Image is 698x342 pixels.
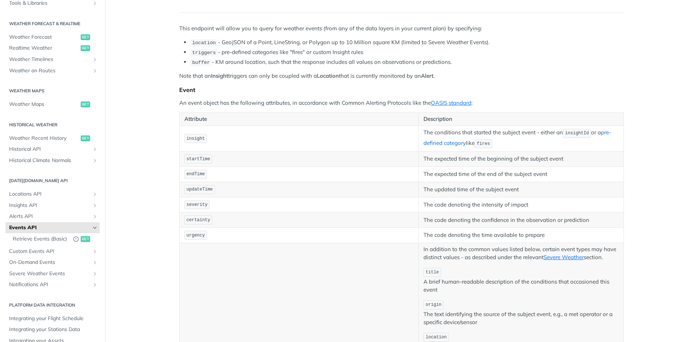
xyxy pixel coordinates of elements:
span: On-Demand Events [9,259,90,266]
button: Show subpages for On-Demand Events [92,260,98,265]
a: Weather Mapsget [5,99,100,110]
a: pre-defined category [423,129,611,146]
strong: Insight [211,72,228,79]
a: Retrieve Events (Basic)Deprecated Endpointget [9,234,100,245]
span: insight [187,136,205,141]
p: A brief human-readable description of the conditions that occasioned this event [423,267,619,294]
button: Hide subpages for Events API [92,225,98,231]
span: get [81,34,90,40]
span: updateTime [187,187,213,192]
div: Event [179,86,624,93]
a: On-Demand EventsShow subpages for On-Demand Events [5,257,100,268]
a: Severe Weather EventsShow subpages for Severe Weather Events [5,268,100,279]
p: Description [423,115,619,123]
h2: Platform DATA integration [5,302,100,308]
button: Show subpages for Alerts API [92,214,98,219]
a: Alerts APIShow subpages for Alerts API [5,211,100,222]
span: severity [187,202,208,207]
span: Insights API [9,202,90,209]
span: Integrating your Stations Data [9,326,98,333]
span: Events API [9,224,90,231]
a: Events APIHide subpages for Events API [5,222,100,233]
span: title [426,270,439,275]
a: OASIS standard [431,99,471,106]
p: An event object has the following attributes, in accordance with Common Alerting Protocols like t... [179,99,624,107]
span: Integrating your Flight Schedule [9,315,98,322]
button: Show subpages for Historical API [92,146,98,152]
a: Integrating your Flight Schedule [5,313,100,324]
p: The text identifying the source of the subject event, e.g., a met operator or a specific device/s... [423,300,619,327]
p: The code denoting the time available to prepare [423,231,619,239]
span: Alerts API [9,213,90,220]
span: location [192,40,216,46]
span: get [81,45,90,51]
span: Retrieve Events (Basic) [13,235,69,243]
p: The updated time of the subject event [423,185,619,194]
span: triggers [192,50,216,55]
a: Insights APIShow subpages for Insights API [5,200,100,211]
p: The code denoting the intensity of impact [423,201,619,209]
span: Realtime Weather [9,45,79,52]
span: get [81,101,90,107]
li: - pre-defined categories like "fires" or custom Insight rules [190,48,624,57]
a: Notifications APIShow subpages for Notifications API [5,279,100,290]
h2: Weather Maps [5,88,100,94]
span: origin [426,302,441,307]
span: Weather Timelines [9,56,90,63]
li: - KM around location, such that the response includes all values on observations or predictions. [190,58,624,66]
span: endTime [187,172,205,177]
a: Weather on RoutesShow subpages for Weather on Routes [5,65,100,76]
span: startTime [187,157,210,162]
button: Show subpages for Custom Events API [92,249,98,254]
a: Historical APIShow subpages for Historical API [5,144,100,155]
span: get [81,236,90,242]
span: urgency [187,233,205,238]
a: Locations APIShow subpages for Locations API [5,189,100,200]
h2: Historical Weather [5,122,100,128]
h2: Weather Forecast & realtime [5,20,100,27]
span: get [81,135,90,141]
a: Severe Weather [544,254,584,261]
a: Realtime Weatherget [5,43,100,54]
strong: Alert [421,72,433,79]
a: Custom Events APIShow subpages for Custom Events API [5,246,100,257]
a: Weather Forecastget [5,32,100,43]
span: Severe Weather Events [9,270,90,277]
li: - GeoJSON of a Point, LineString, or Polygon up to 10 Million square KM (limited to Severe Weathe... [190,38,624,47]
strong: Location [317,72,339,79]
span: fires [477,141,490,146]
span: certainty [187,218,210,223]
h2: [DATE][DOMAIN_NAME] API [5,177,100,184]
a: Weather TimelinesShow subpages for Weather Timelines [5,54,100,65]
span: insightId [565,131,589,136]
span: location [426,335,447,340]
button: Show subpages for Historical Climate Normals [92,158,98,164]
span: Weather Forecast [9,34,79,41]
p: The expected time of the beginning of the subject event [423,155,619,163]
button: Show subpages for Weather on Routes [92,68,98,74]
span: Custom Events API [9,248,90,255]
button: Deprecated Endpoint [73,235,79,243]
span: Historical Climate Normals [9,157,90,164]
a: Integrating your Stations Data [5,324,100,335]
p: The conditions that started the subject event - either an or a like [423,128,619,149]
span: Weather on Routes [9,67,90,74]
button: Show subpages for Tools & Libraries [92,0,98,6]
p: This endpoint will allow you to query for weather events (from any of the data layers in your cur... [179,24,624,33]
span: buffer [192,60,210,65]
button: Show subpages for Notifications API [92,282,98,288]
a: Weather Recent Historyget [5,133,100,144]
p: Attribute [184,115,414,123]
button: Show subpages for Insights API [92,203,98,208]
span: Historical API [9,146,90,153]
button: Show subpages for Severe Weather Events [92,271,98,277]
span: Locations API [9,191,90,198]
p: In addition to the common values listed below, certain event types may have distinct values - as ... [423,245,619,262]
span: Weather Maps [9,101,79,108]
p: Note that an triggers can only be coupled with a that is currently monitored by an . [179,72,624,80]
span: Weather Recent History [9,135,79,142]
p: The expected time of the end of the subject event [423,170,619,178]
span: Notifications API [9,281,90,288]
p: The code denoting the confidence in the observation or prediction [423,216,619,224]
button: Show subpages for Locations API [92,191,98,197]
